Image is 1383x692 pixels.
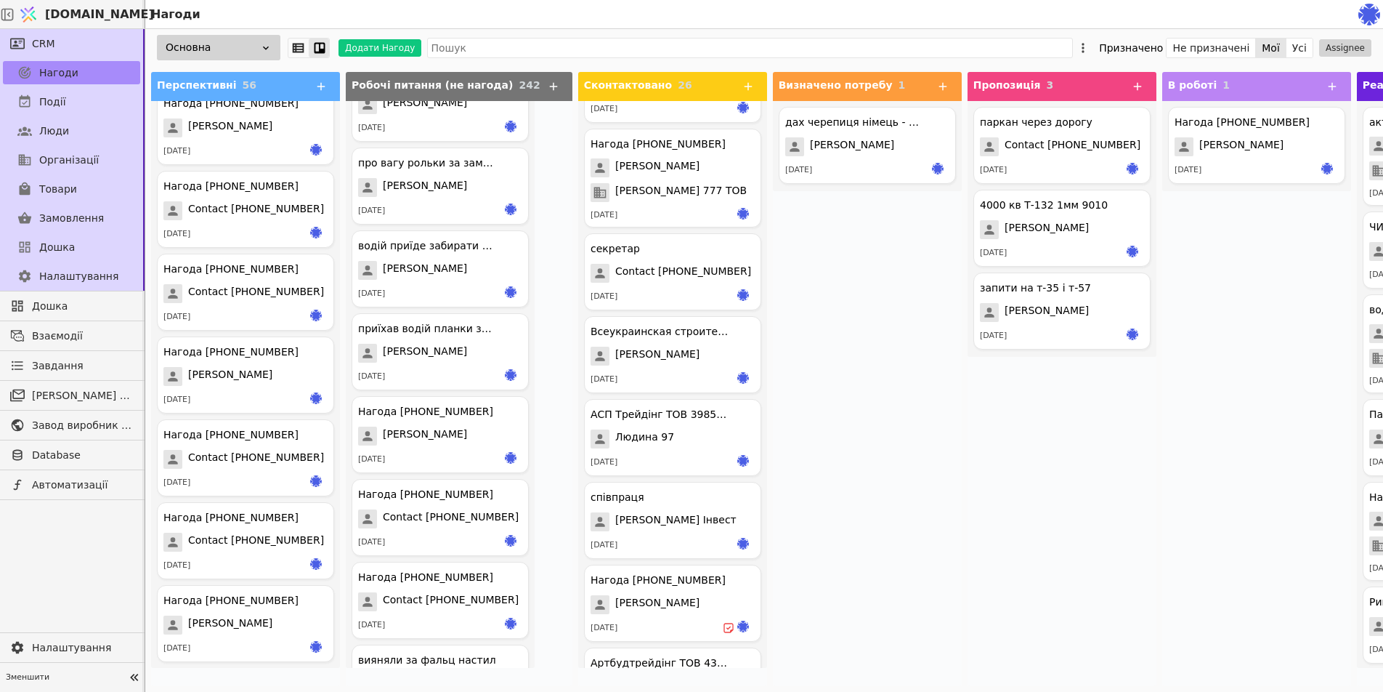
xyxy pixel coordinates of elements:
span: [PERSON_NAME] 777 ТОВ [615,183,747,202]
span: [PERSON_NAME] [1005,303,1089,322]
div: [DATE] [591,622,617,635]
div: паркан через дорогу [980,115,1092,130]
span: [PERSON_NAME] [383,427,467,446]
a: Організації [3,148,140,172]
img: Logo [17,1,39,28]
img: ir [737,621,749,632]
div: Всеукраинская строительная компания ТОВ[PERSON_NAME][DATE]ir [584,316,761,393]
img: ir [505,121,516,132]
span: Contact [PHONE_NUMBER] [188,201,324,220]
span: [PERSON_NAME] [383,95,467,114]
div: [DATE] [358,536,385,549]
span: CRM [32,36,55,52]
span: Зменшити [6,672,124,684]
div: Нагода [PHONE_NUMBER][PERSON_NAME][DATE]ir [157,337,334,414]
div: Нагода [PHONE_NUMBER][PERSON_NAME][DATE]ir [352,396,529,473]
a: Події [3,90,140,113]
span: Перспективні [157,79,236,91]
div: дах черепиця німець - судова вишня [785,115,923,130]
div: паркан через дорогуContact [PHONE_NUMBER][DATE]ir [973,107,1151,184]
div: Нагода [PHONE_NUMBER] [163,510,299,526]
button: Усі [1286,38,1313,58]
a: Налаштування [3,636,140,659]
div: Призначено [1099,38,1163,58]
div: [DATE] [163,643,190,655]
div: секретарContact [PHONE_NUMBER][DATE]ir [584,233,761,310]
div: [DATE] [358,288,385,300]
div: Нагода [PHONE_NUMBER][PERSON_NAME][DATE]ir [157,88,334,165]
span: 242 [519,79,540,91]
span: Взаємодії [32,329,133,344]
span: Люди [39,124,69,139]
img: ir [310,310,322,321]
span: [PERSON_NAME] [383,344,467,363]
div: [DATE] [1175,164,1201,177]
div: Нагода [PHONE_NUMBER]Contact [PHONE_NUMBER][DATE]ir [157,419,334,496]
div: Нагода [PHONE_NUMBER]Contact [PHONE_NUMBER][DATE]ir [352,479,529,556]
span: Нагоди [39,65,78,81]
a: Налаштування [3,265,140,288]
div: Нагода [PHONE_NUMBER] [1175,115,1310,130]
div: співпраця [591,490,644,505]
span: Автоматизації [32,478,133,493]
div: Нагода [PHONE_NUMBER] [358,487,493,502]
div: Нагода [PHONE_NUMBER][PERSON_NAME][PERSON_NAME] 777 ТОВ[DATE]ir [584,129,761,228]
div: [DATE] [591,103,617,116]
img: ir [737,102,749,113]
img: ir [1127,246,1138,257]
div: [DATE] [358,454,385,466]
div: Нагода [PHONE_NUMBER] [163,593,299,608]
span: Database [32,448,133,463]
a: Нагоди [3,61,140,84]
span: [PERSON_NAME] [615,595,699,614]
div: запити на т-35 і т-57[PERSON_NAME][DATE]ir [973,273,1151,350]
div: Нагода [PHONE_NUMBER][PERSON_NAME][DATE]ir [157,585,334,662]
span: Дошка [39,240,75,255]
img: ir [505,369,516,381]
span: [PERSON_NAME] [383,178,467,197]
img: ir [505,286,516,298]
span: Людина 97 [615,430,674,448]
button: Додати Нагоду [338,39,421,57]
img: ir [505,618,516,629]
img: ir [310,558,322,570]
div: Нагода [PHONE_NUMBER] [591,137,726,152]
div: [DATE] [358,619,385,632]
div: Всеукраинская строительная компания ТОВ [591,324,729,339]
span: Налаштування [32,640,133,656]
a: Товари [3,177,140,201]
img: ir [505,535,516,547]
img: ir [932,163,944,174]
span: 3 [1046,79,1053,91]
div: [DATE] [591,374,617,386]
div: замовлення на вайбері - перепитував за стрічку[PERSON_NAME][DATE]ir [352,65,529,142]
span: [PERSON_NAME] [810,137,894,156]
span: [PERSON_NAME] [188,118,272,137]
div: про вагу рольки за замовлення 8019 поляка [358,156,496,171]
span: Contact [PHONE_NUMBER] [1005,137,1140,156]
div: Нагода [PHONE_NUMBER] [358,404,493,419]
button: Assignee [1319,39,1371,57]
span: Завдання [32,358,84,374]
span: [PERSON_NAME] [615,158,699,177]
span: Товари [39,182,77,197]
span: Contact [PHONE_NUMBER] [383,510,519,528]
span: Contact [PHONE_NUMBER] [188,284,324,303]
div: [DATE] [980,164,1007,177]
img: ir [1321,163,1333,174]
span: 1 [899,79,906,91]
div: Нагода [PHONE_NUMBER] [358,570,493,585]
span: Робочі питання (не нагода) [352,79,513,91]
span: [PERSON_NAME] [615,347,699,366]
span: [PERSON_NAME] Інвест [615,512,737,531]
span: [PERSON_NAME] [1199,137,1283,156]
img: ir [505,204,516,215]
span: 26 [678,79,691,91]
div: Нагода [PHONE_NUMBER][PERSON_NAME][DATE]ir [584,565,761,642]
a: [PERSON_NAME] розсилки [3,384,140,407]
a: Автоматизації [3,473,140,496]
span: Сконтактовано [584,79,672,91]
img: ir [310,144,322,156]
span: Організації [39,153,99,168]
span: Contact [PHONE_NUMBER] [615,264,751,283]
